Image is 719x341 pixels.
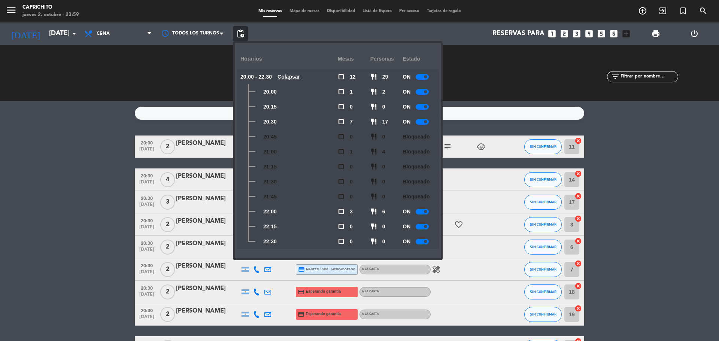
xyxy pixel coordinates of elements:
span: A LA CARTA [362,268,379,271]
span: [DATE] [137,225,156,233]
i: cancel [574,237,582,245]
i: filter_list [611,72,620,81]
span: Esperando garantía [306,289,341,295]
span: ON [403,222,410,231]
span: 20:00 - 22:30 [240,73,272,81]
span: 0 [350,192,353,201]
span: Tarjetas de regalo [423,9,465,13]
span: 20:30 [137,216,156,225]
div: Caprichito [22,4,79,11]
button: SIN CONFIRMAR [524,262,562,277]
span: 0 [350,133,353,141]
span: 2 [160,139,175,154]
i: healing [432,265,441,274]
span: check_box_outline_blank [338,208,345,215]
button: SIN CONFIRMAR [524,307,562,322]
span: 20:30 [137,261,156,270]
span: 20:30 [137,306,156,314]
span: [DATE] [137,202,156,211]
span: 0 [382,162,385,171]
i: cancel [574,305,582,312]
button: SIN CONFIRMAR [524,217,562,232]
button: SIN CONFIRMAR [524,240,562,255]
i: add_box [621,29,631,39]
span: check_box_outline_blank [338,223,345,230]
div: Horarios [240,49,338,69]
span: SIN CONFIRMAR [530,312,556,316]
span: 20:45 [263,133,277,141]
span: restaurant [370,148,377,155]
span: 21:45 [263,192,277,201]
span: ON [403,73,410,81]
span: 4 [160,172,175,187]
span: 0 [382,133,385,141]
span: 1 [350,147,353,156]
span: 22:00 [263,207,277,216]
span: Bloqueado [403,177,430,186]
span: [DATE] [137,147,156,155]
i: looks_5 [597,29,606,39]
span: 2 [382,88,385,96]
span: 1 [350,88,353,96]
span: 0 [350,162,353,171]
i: looks_6 [609,29,619,39]
span: ON [403,118,410,126]
span: SIN CONFIRMAR [530,245,556,249]
span: 6 [382,207,385,216]
div: Mesas [338,49,370,69]
i: cancel [574,260,582,267]
span: Bloqueado [403,133,430,141]
span: 0 [382,177,385,186]
i: cancel [574,192,582,200]
i: looks_two [559,29,569,39]
span: check_box_outline_blank [338,118,345,125]
i: add_circle_outline [638,6,647,15]
span: Cena [97,31,110,36]
span: master * 0803 [298,266,328,273]
button: SIN CONFIRMAR [524,284,562,299]
span: A LA CARTA [362,313,379,316]
div: personas [370,49,403,69]
i: cancel [574,137,582,144]
div: [PERSON_NAME] [176,216,240,226]
span: 12 [350,73,356,81]
span: 20:30 [137,194,156,202]
span: check_box_outline_blank [338,163,345,170]
i: subject [443,142,452,151]
span: 20:00 [263,88,277,96]
i: power_settings_new [690,29,699,38]
span: 20:30 [263,118,277,126]
span: Bloqueado [403,147,430,156]
span: 21:30 [263,177,277,186]
span: mercadopago [331,267,355,272]
span: check_box_outline_blank [338,133,345,140]
div: [PERSON_NAME] [176,194,240,204]
span: Mis reservas [255,9,286,13]
span: Esperando garantía [306,311,341,317]
div: jueves 2. octubre - 23:59 [22,11,79,19]
div: LOG OUT [675,22,713,45]
span: 22:30 [263,237,277,246]
span: 20:15 [263,103,277,111]
span: SIN CONFIRMAR [530,177,556,182]
div: [PERSON_NAME] [176,138,240,148]
span: 0 [350,177,353,186]
span: 21:00 [263,147,277,156]
i: turned_in_not [679,6,688,15]
span: restaurant [370,118,377,125]
span: SIN CONFIRMAR [530,222,556,226]
span: 20:00 [137,138,156,147]
i: child_care [477,142,486,151]
span: ON [403,237,410,246]
span: restaurant [370,73,377,80]
button: menu [6,4,17,18]
i: looks_3 [572,29,582,39]
span: 2 [160,284,175,299]
span: 0 [382,192,385,201]
span: 4 [382,147,385,156]
i: menu [6,4,17,16]
u: Colapsar [277,74,300,80]
span: Lista de Espera [359,9,395,13]
span: [DATE] [137,247,156,256]
i: credit_card [298,266,305,273]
